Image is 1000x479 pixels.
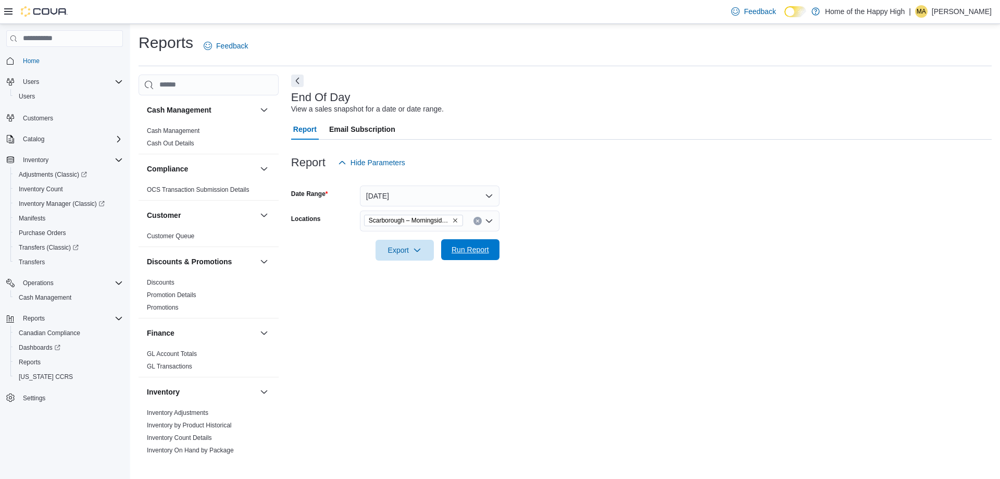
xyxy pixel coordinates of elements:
p: | [909,5,911,18]
a: GL Account Totals [147,350,197,358]
label: Date Range [291,190,328,198]
button: Remove Scarborough – Morningside - Friendly Stranger from selection in this group [452,217,458,224]
button: Next [291,75,304,87]
span: Purchase Orders [19,229,66,237]
button: Operations [2,276,127,290]
span: Settings [19,391,123,404]
span: Users [19,76,123,88]
label: Locations [291,215,321,223]
a: Adjustments (Classic) [10,167,127,182]
span: Transfers (Classic) [19,243,79,252]
button: Hide Parameters [334,152,409,173]
span: Operations [23,279,54,287]
a: Cash Management [147,127,199,134]
img: Cova [21,6,68,17]
span: Scarborough – Morningside - Friendly Stranger [364,215,463,226]
div: Finance [139,348,279,377]
p: [PERSON_NAME] [932,5,992,18]
input: Dark Mode [784,6,806,17]
span: Report [293,119,317,140]
button: Compliance [147,164,256,174]
span: OCS Transaction Submission Details [147,186,249,194]
a: Purchase Orders [15,227,70,239]
h3: Inventory [147,387,180,397]
a: Inventory Count [15,183,67,195]
span: MA [917,5,926,18]
button: Users [10,89,127,104]
div: Customer [139,230,279,247]
span: Inventory Adjustments [147,409,208,417]
button: Customers [2,110,127,125]
span: Cash Management [19,293,71,302]
div: View a sales snapshot for a date or date range. [291,104,444,115]
span: Cash Management [15,291,123,304]
button: Settings [2,390,127,406]
button: Purchase Orders [10,226,127,240]
span: Manifests [19,214,45,223]
span: Run Report [452,244,489,255]
button: [US_STATE] CCRS [10,370,127,384]
button: Canadian Compliance [10,326,127,340]
button: Reports [2,311,127,326]
a: Inventory by Product Historical [147,422,232,429]
span: Adjustments (Classic) [15,168,123,181]
a: Discounts [147,279,174,286]
button: Users [19,76,43,88]
span: Canadian Compliance [15,327,123,339]
h3: End Of Day [291,91,351,104]
button: Users [2,75,127,89]
div: Milagros Argoso [915,5,928,18]
a: Transfers (Classic) [15,241,83,254]
span: Inventory Count [19,185,63,193]
span: Catalog [19,133,123,145]
button: Customer [147,210,256,220]
a: Users [15,90,39,103]
span: Inventory Count [15,183,123,195]
button: Customer [258,209,270,222]
span: Feedback [744,6,776,17]
h1: Reports [139,32,193,53]
a: Inventory Adjustments [147,409,208,416]
span: Reports [15,356,123,369]
span: GL Account Totals [147,350,197,358]
span: Operations [19,277,123,289]
h3: Customer [147,210,181,220]
a: Transfers (Classic) [10,240,127,255]
span: Users [19,92,35,101]
span: Dark Mode [784,17,785,18]
div: Discounts & Promotions [139,276,279,318]
span: Transfers [15,256,123,268]
a: GL Transactions [147,363,192,370]
span: Export [382,240,428,261]
button: Inventory [19,154,53,166]
span: Reports [19,312,123,325]
span: Cash Management [147,127,199,135]
button: Operations [19,277,58,289]
span: Promotions [147,303,179,312]
button: [DATE] [360,186,499,206]
span: Customers [19,111,123,124]
button: Discounts & Promotions [147,256,256,267]
span: Adjustments (Classic) [19,170,87,179]
a: Cash Management [15,291,76,304]
span: Manifests [15,212,123,225]
a: Manifests [15,212,49,225]
span: Canadian Compliance [19,329,80,337]
span: Reports [19,358,41,366]
span: [US_STATE] CCRS [19,373,73,381]
span: Hide Parameters [351,157,405,168]
span: Users [23,78,39,86]
span: Email Subscription [329,119,395,140]
button: Inventory Count [10,182,127,196]
button: Transfers [10,255,127,269]
a: Feedback [727,1,780,22]
span: Scarborough – Morningside - Friendly Stranger [369,215,450,226]
span: Home [19,54,123,67]
span: Home [23,57,40,65]
span: Inventory On Hand by Package [147,446,234,455]
button: Discounts & Promotions [258,255,270,268]
h3: Finance [147,328,174,338]
a: Dashboards [15,341,65,354]
span: Catalog [23,135,44,143]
